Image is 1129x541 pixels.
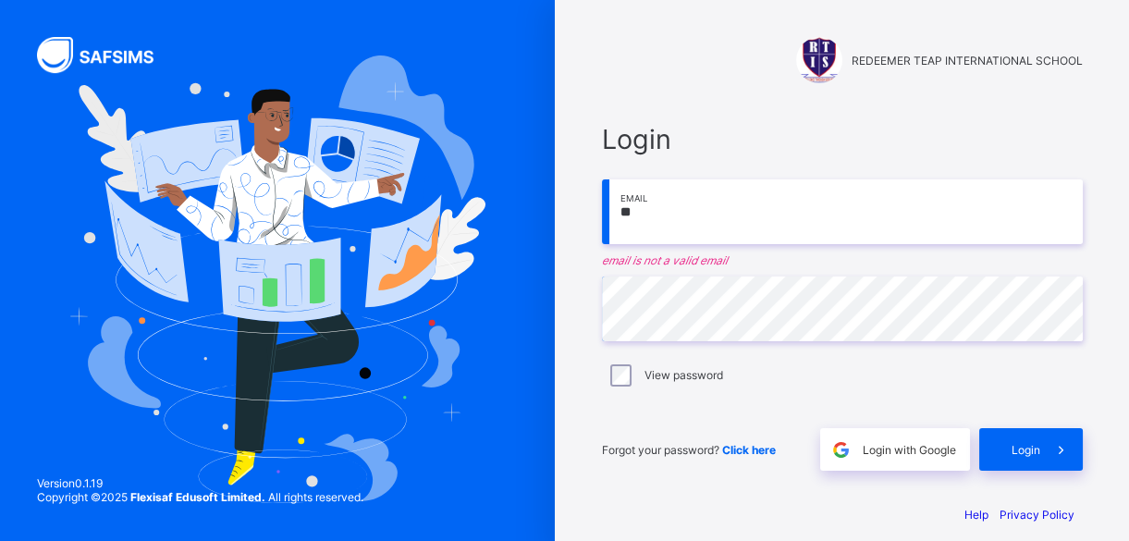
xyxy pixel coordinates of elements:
span: Login with Google [863,443,956,457]
em: email is not a valid email [602,253,1083,267]
a: Help [964,508,988,522]
img: google.396cfc9801f0270233282035f929180a.svg [830,439,852,461]
img: Hero Image [69,55,485,502]
a: Privacy Policy [1000,508,1074,522]
span: Forgot your password? [602,443,776,457]
span: Login [602,123,1083,155]
label: View password [644,368,723,382]
span: REDEEMER TEAP INTERNATIONAL SCHOOL [852,54,1083,68]
strong: Flexisaf Edusoft Limited. [130,490,265,504]
span: Login [1012,443,1040,457]
a: Click here [722,443,776,457]
span: Version 0.1.19 [37,476,363,490]
img: SAFSIMS Logo [37,37,176,73]
span: Copyright © 2025 All rights reserved. [37,490,363,504]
